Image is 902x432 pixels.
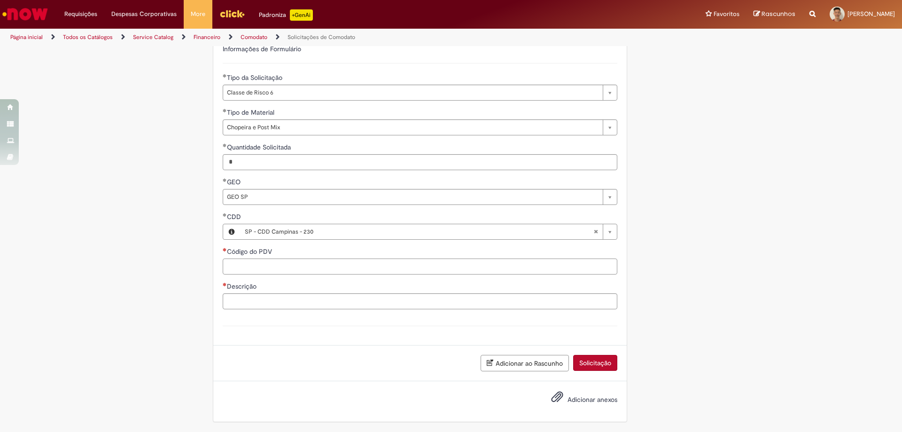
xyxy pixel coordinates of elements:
[227,73,284,82] span: Tipo da Solicitação
[227,120,598,135] span: Chopeira e Post Mix
[227,247,274,256] span: Código do PDV
[241,33,267,41] a: Comodato
[227,212,243,221] span: Necessários - CDD
[223,213,227,217] span: Obrigatório Preenchido
[133,33,173,41] a: Service Catalog
[573,355,617,371] button: Solicitação
[223,74,227,78] span: Obrigatório Preenchido
[245,224,593,239] span: SP - CDD Campinas - 230
[227,143,293,151] span: Quantidade Solicitada
[481,355,569,371] button: Adicionar ao Rascunho
[848,10,895,18] span: [PERSON_NAME]
[191,9,205,19] span: More
[762,9,795,18] span: Rascunhos
[223,154,617,170] input: Quantidade Solicitada
[223,109,227,112] span: Obrigatório Preenchido
[223,143,227,147] span: Obrigatório Preenchido
[227,189,598,204] span: GEO SP
[223,293,617,309] input: Descrição
[223,45,301,53] label: Informações de Formulário
[227,178,242,186] span: GEO
[227,282,258,291] span: Descrição
[1,5,49,24] img: ServiceNow
[714,9,739,19] span: Favoritos
[223,259,617,275] input: Código do PDV
[64,9,97,19] span: Requisições
[754,10,795,19] a: Rascunhos
[194,33,220,41] a: Financeiro
[223,178,227,182] span: Obrigatório Preenchido
[7,29,594,46] ul: Trilhas de página
[10,33,43,41] a: Página inicial
[288,33,355,41] a: Solicitações de Comodato
[223,283,227,286] span: Necessários
[589,224,603,239] abbr: Limpar campo CDD
[223,224,240,239] button: CDD, Visualizar este registro SP - CDD Campinas - 230
[549,388,566,410] button: Adicionar anexos
[223,248,227,251] span: Necessários
[63,33,113,41] a: Todos os Catálogos
[111,9,177,19] span: Despesas Corporativas
[568,395,617,404] span: Adicionar anexos
[290,9,313,21] p: +GenAi
[227,85,598,100] span: Classe de Risco 6
[227,108,276,117] span: Tipo de Material
[219,7,245,21] img: click_logo_yellow_360x200.png
[240,224,617,239] a: SP - CDD Campinas - 230Limpar campo CDD
[259,9,313,21] div: Padroniza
